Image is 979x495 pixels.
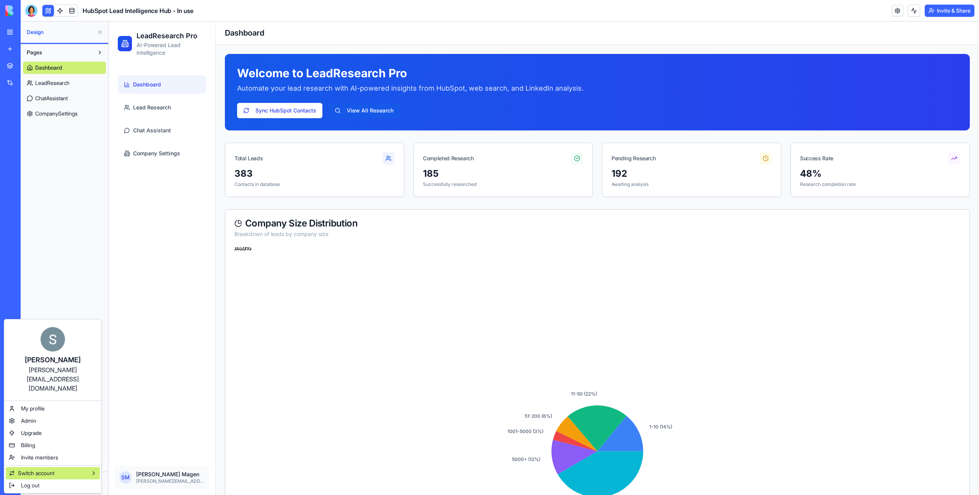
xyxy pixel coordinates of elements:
[28,9,98,20] h2: LeadResearch Pro
[9,77,98,95] a: Lead Research
[110,223,142,229] text: undefined%
[462,370,488,375] text: 11-50 (22%)
[21,417,36,425] span: Admin
[314,160,475,166] p: Successfully researched
[9,100,98,118] a: Chat Assistant
[18,469,54,477] span: Switch account
[314,133,365,141] div: Completed Research
[116,6,861,17] h1: Dashboard
[12,365,94,393] div: [PERSON_NAME][EMAIL_ADDRESS][DOMAIN_NAME]
[24,128,72,136] span: Company Settings
[128,62,849,72] p: Automate your lead research with AI-powered insights from HubSpot, web search, and LinkedIn analy...
[6,402,100,415] a: My profile
[6,427,100,439] a: Upgrade
[24,105,62,113] span: Chat Assistant
[503,160,663,166] p: Awaiting analysis
[691,133,725,141] div: Success Rate
[416,392,444,397] text: 51-200 (6%)
[21,405,45,412] span: My profile
[220,81,291,97] a: View All Research
[9,54,98,72] a: Dashboard
[126,160,286,166] p: Contacts in database
[399,407,435,413] text: 1001-5000 (3%)
[403,435,432,441] text: 5000+ (12%)
[6,451,100,464] a: Invite members
[126,146,286,158] div: 383
[28,457,96,463] p: [PERSON_NAME][EMAIL_ADDRESS][DOMAIN_NAME]
[6,321,100,399] a: [PERSON_NAME][PERSON_NAME][EMAIL_ADDRESS][DOMAIN_NAME]
[9,123,98,141] a: Company Settings
[126,133,154,141] div: Total Leads
[691,146,852,158] div: 48%
[21,482,39,489] span: Log out
[24,59,52,67] span: Dashboard
[28,20,98,35] p: AI-Powered Lead Intelligence
[126,197,852,207] div: Company Size Distribution
[314,146,475,158] div: 185
[24,82,62,90] span: Lead Research
[6,415,100,427] a: Admin
[11,450,23,462] span: S M
[6,439,100,451] a: Billing
[41,327,65,352] img: ACg8ocKnDTHbS00rqwWSHQfXf8ia04QnQtz5EDX_Ef5UNrjqV-k=s96-c
[541,402,564,408] text: 1-10 (14%)
[21,441,35,449] span: Billing
[126,209,852,217] div: Breakdown of leads by company size
[12,355,94,365] div: [PERSON_NAME]
[503,146,663,158] div: 192
[128,45,849,59] h1: Welcome to LeadResearch Pro
[21,429,42,437] span: Upgrade
[128,81,214,97] button: Sync HubSpot Contacts
[28,449,96,457] p: [PERSON_NAME] Magen
[21,454,58,461] span: Invite members
[691,160,852,166] p: Research completion rate
[503,133,547,141] div: Pending Research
